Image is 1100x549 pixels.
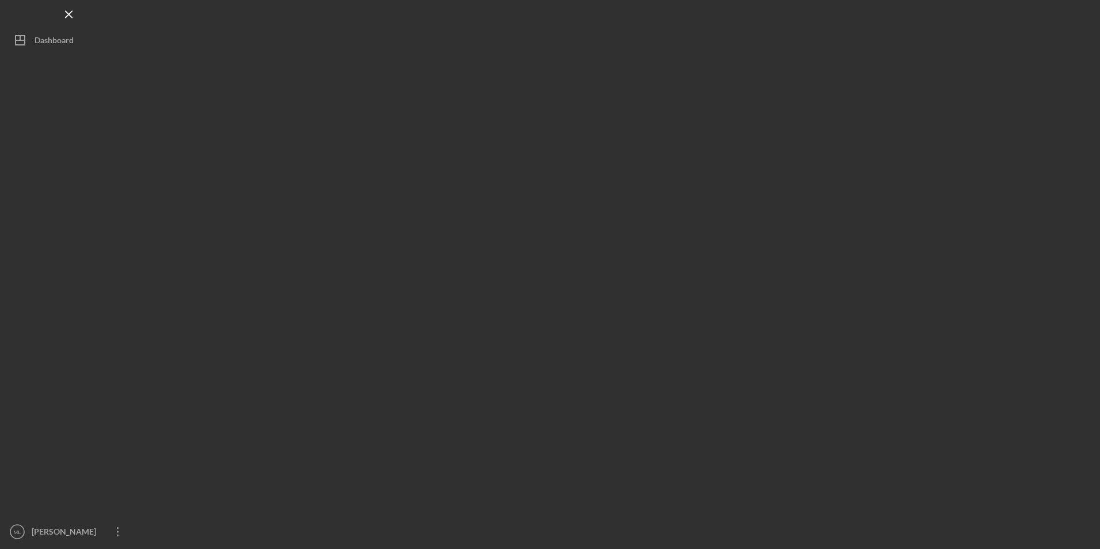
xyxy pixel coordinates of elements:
[35,29,74,55] div: Dashboard
[6,520,132,543] button: ML[PERSON_NAME]
[29,520,104,546] div: [PERSON_NAME]
[13,529,21,535] text: ML
[6,29,132,52] button: Dashboard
